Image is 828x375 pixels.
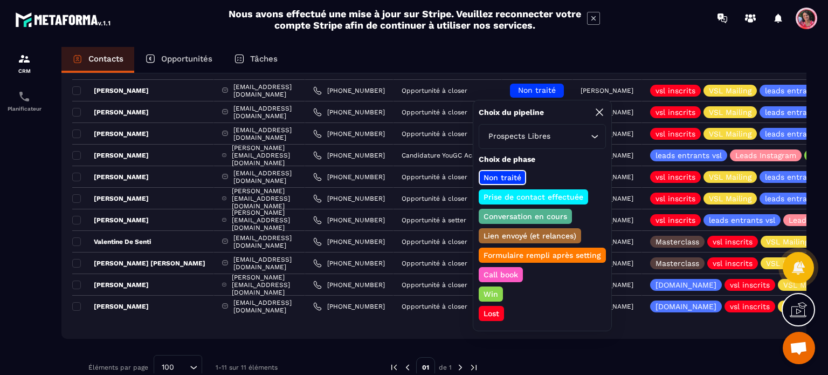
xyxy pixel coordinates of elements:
p: Prise de contact effectuée [482,192,585,202]
p: VSL Mailing [766,260,809,267]
p: VSL Mailing [766,238,809,246]
p: [DOMAIN_NAME] [655,303,716,310]
p: [PERSON_NAME] [72,151,149,160]
a: [PHONE_NUMBER] [313,281,385,289]
a: [PHONE_NUMBER] [313,108,385,117]
p: de 1 [439,363,452,372]
p: leads entrants vsl [655,152,722,159]
p: Win [482,289,500,299]
p: Opportunité à closer [402,238,467,246]
a: formationformationCRM [3,44,46,82]
p: VSL Mailing [709,195,751,202]
p: [PERSON_NAME] [72,108,149,117]
p: Conversation en cours [482,211,569,222]
p: [PERSON_NAME] [72,281,149,289]
img: next [469,363,479,372]
img: next [456,363,465,372]
p: 1-11 sur 11 éléments [216,364,278,371]
p: Choix de phase [479,154,606,165]
img: prev [389,363,399,372]
a: Contacts [61,47,134,73]
p: VSL Mailing [709,87,751,94]
p: VSL Mailing [709,108,751,116]
img: scheduler [18,90,31,103]
img: prev [403,363,412,372]
p: Candidature YouGC Academy [402,152,493,159]
p: Formulaire rempli après setting [482,250,603,261]
input: Search for option [178,362,187,373]
p: Opportunité à closer [402,281,467,289]
p: vsl inscrits [730,281,770,289]
p: vsl inscrits [655,130,695,138]
p: Call book [482,269,520,280]
p: vsl inscrits [713,260,753,267]
p: Leads Instagram [735,152,796,159]
span: Non traité [518,86,556,94]
p: [PERSON_NAME] [PERSON_NAME] [72,259,205,268]
p: Masterclass [655,238,699,246]
input: Search for option [553,131,588,142]
p: [PERSON_NAME] [72,194,149,203]
img: logo [15,10,112,29]
p: [DOMAIN_NAME] [655,281,716,289]
img: formation [18,52,31,65]
div: Search for option [479,124,606,149]
p: leads entrants vsl [709,216,775,224]
a: Tâches [223,47,288,73]
p: vsl inscrits [655,195,695,202]
p: Opportunité à closer [402,260,467,267]
a: [PHONE_NUMBER] [313,194,385,203]
p: Éléments par page [88,364,148,371]
p: [PERSON_NAME] [72,216,149,224]
p: Opportunités [161,54,212,64]
p: [PERSON_NAME] [581,87,633,94]
p: Opportunité à closer [402,173,467,181]
p: Opportunité à setter [402,216,466,224]
p: Choix du pipeline [479,107,544,118]
span: Prospects Libres [486,131,553,142]
p: Lien envoyé (et relances) [482,230,578,241]
span: 100 [158,362,178,373]
h2: Nous avons effectué une mise à jour sur Stripe. Veuillez reconnecter votre compte Stripe afin de ... [228,8,582,31]
p: [PERSON_NAME] [72,86,149,95]
a: [PHONE_NUMBER] [313,259,385,268]
p: VSL Mailing [709,173,751,181]
p: Opportunité à closer [402,303,467,310]
p: Opportunité à closer [402,87,467,94]
a: [PHONE_NUMBER] [313,173,385,181]
p: vsl inscrits [655,173,695,181]
a: Opportunités [134,47,223,73]
a: [PHONE_NUMBER] [313,151,385,160]
p: Tâches [250,54,278,64]
p: vsl inscrits [655,87,695,94]
a: [PHONE_NUMBER] [313,86,385,95]
p: vsl inscrits [655,108,695,116]
p: vsl inscrits [655,216,695,224]
p: VSL Mailing [709,130,751,138]
p: Opportunité à closer [402,108,467,116]
div: Ouvrir le chat [783,332,815,364]
p: Non traité [482,172,523,183]
a: schedulerschedulerPlanificateur [3,82,46,120]
p: [PERSON_NAME] [72,302,149,311]
p: [PERSON_NAME] [72,129,149,138]
p: Planificateur [3,106,46,112]
p: [PERSON_NAME] [72,173,149,181]
p: Lost [482,308,501,319]
p: Valentine De Senti [72,237,151,246]
a: [PHONE_NUMBER] [313,237,385,246]
a: [PHONE_NUMBER] [313,216,385,224]
p: Opportunité à closer [402,130,467,138]
p: Masterclass [655,260,699,267]
p: vsl inscrits [713,238,753,246]
p: Contacts [88,54,123,64]
a: [PHONE_NUMBER] [313,129,385,138]
a: [PHONE_NUMBER] [313,302,385,311]
p: vsl inscrits [730,303,770,310]
p: Opportunité à closer [402,195,467,202]
p: CRM [3,68,46,74]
